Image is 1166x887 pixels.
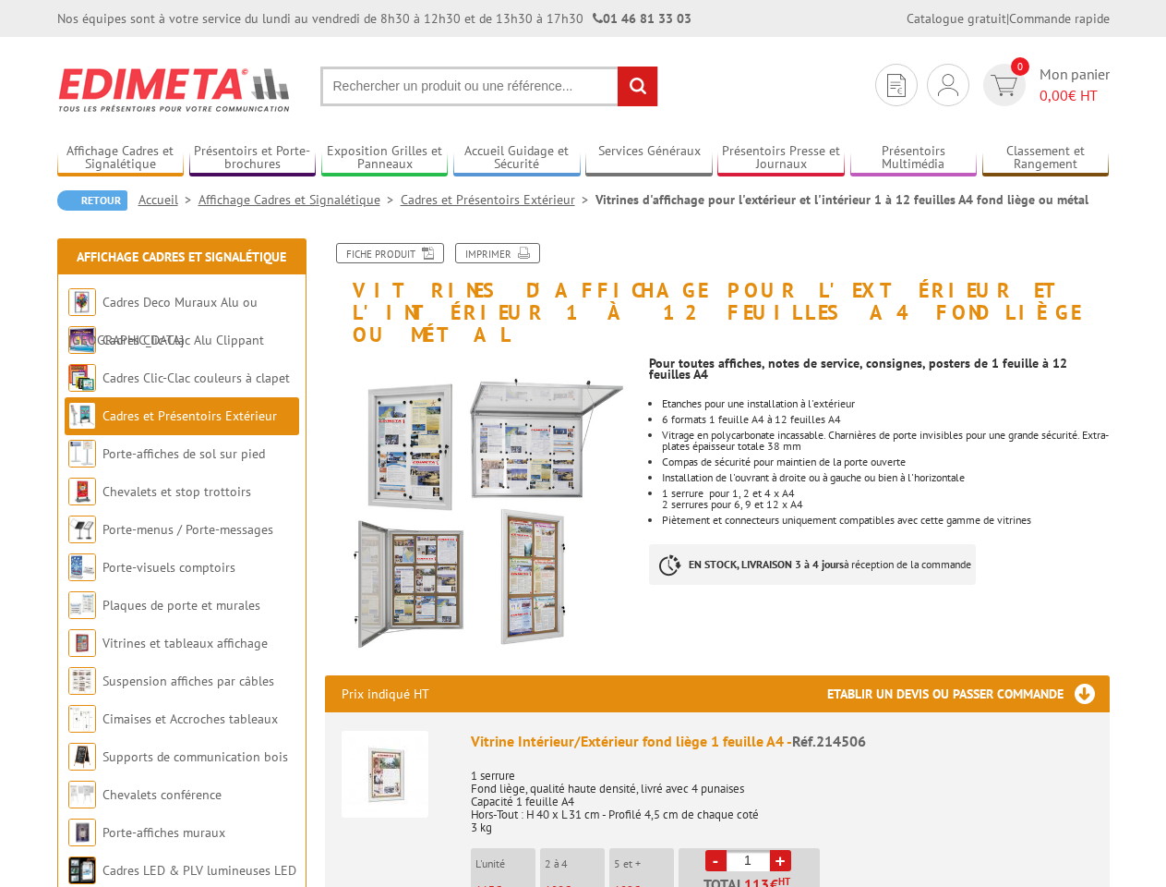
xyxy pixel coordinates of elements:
[57,55,293,124] img: Edimeta
[585,143,713,174] a: Services Généraux
[102,332,264,348] a: Cadres Clic-Clac Alu Clippant
[77,249,286,265] a: Affichage Cadres et Signalétique
[453,143,581,174] a: Accueil Guidage et Sécurité
[102,711,278,727] a: Cimaises et Accroches tableaux
[342,731,428,818] img: Vitrine Intérieur/Extérieur fond liège 1 feuille A4
[662,430,1109,452] li: Vitrage en polycarbonate incassable. Charnières de porte invisibles pour une grande sécurité. Ext...
[545,857,605,870] p: 2 à 4
[662,414,1109,425] li: 6 formats 1 feuille A4 à 12 feuilles A4
[102,483,251,500] a: Chevalets et stop trottoirs
[705,850,727,871] a: -
[102,748,288,765] a: Supports de communication bois
[471,757,1093,834] p: 1 serrure Fond liège, qualité haute densité, livré avec 4 punaises Capacité 1 feuille A4 Hors-Tou...
[138,191,198,208] a: Accueil
[649,355,1067,383] strong: Pour toutes affiches, notes de service, consignes, posters de 1 feuille à 12 feuilles A4
[68,819,96,846] img: Porte-affiches muraux
[102,862,296,879] a: Cadres LED & PLV lumineuses LED
[102,407,277,424] a: Cadres et Présentoirs Extérieur
[102,445,265,462] a: Porte-affiches de sol sur pied
[982,143,1110,174] a: Classement et Rangement
[618,67,657,106] input: rechercher
[593,10,691,27] strong: 01 46 81 33 03
[68,402,96,430] img: Cadres et Présentoirs Extérieur
[662,398,1109,409] p: Etanches pour une installation à l'extérieur
[68,364,96,392] img: Cadres Clic-Clac couleurs à clapet
[850,143,978,174] a: Présentoirs Multimédia
[717,143,845,174] a: Présentoirs Presse et Journaux
[1040,86,1068,104] span: 0,00
[662,456,1109,468] li: Compas de sécurité pour maintien de la porte ouverte
[321,143,449,174] a: Exposition Grilles et Panneaux
[189,143,317,174] a: Présentoirs et Porte-brochures
[68,629,96,657] img: Vitrines et tableaux affichage
[68,440,96,468] img: Porte-affiches de sol sur pied
[887,74,906,97] img: devis rapide
[1040,85,1110,106] span: € HT
[311,243,1124,346] h1: Vitrines d'affichage pour l'extérieur et l'intérieur 1 à 12 feuilles A4 fond liège ou métal
[68,781,96,808] img: Chevalets conférence
[102,786,222,803] a: Chevalets conférence
[198,191,401,208] a: Affichage Cadres et Signalétique
[907,10,1006,27] a: Catalogue gratuit
[595,190,1088,209] li: Vitrines d'affichage pour l'extérieur et l'intérieur 1 à 12 feuilles A4 fond liège ou métal
[662,515,1109,526] li: Piètement et connecteurs uniquement compatibles avec cette gamme de vitrines
[68,705,96,733] img: Cimaises et Accroches tableaux
[102,521,273,538] a: Porte-menus / Porte-messages
[1009,10,1110,27] a: Commande rapide
[907,9,1110,28] div: |
[325,356,636,667] img: vitrines_d_affichage_214506_1.jpg
[102,673,274,689] a: Suspension affiches par câbles
[455,243,540,263] a: Imprimer
[991,75,1017,96] img: devis rapide
[336,243,444,263] a: Fiche produit
[1040,64,1110,106] span: Mon panier
[57,143,185,174] a: Affichage Cadres et Signalétique
[662,488,1109,510] li: 1 serrure pour 1, 2 et 4 x A4 2 serrures pour 6, 9 et 12 x A4
[649,544,976,585] p: à réception de la commande
[68,743,96,771] img: Supports de communication bois
[68,516,96,543] img: Porte-menus / Porte-messages
[320,67,658,106] input: Rechercher un produit ou une référence...
[401,191,595,208] a: Cadres et Présentoirs Extérieur
[1011,57,1029,76] span: 0
[102,370,290,386] a: Cadres Clic-Clac couleurs à clapet
[471,731,1093,752] div: Vitrine Intérieur/Extérieur fond liège 1 feuille A4 -
[68,553,96,581] img: Porte-visuels comptoirs
[57,9,691,28] div: Nos équipes sont à votre service du lundi au vendredi de 8h30 à 12h30 et de 13h30 à 17h30
[614,857,674,870] p: 5 et +
[770,850,791,871] a: +
[689,557,844,571] strong: EN STOCK, LIVRAISON 3 à 4 jours
[68,857,96,884] img: Cadres LED & PLV lumineuses LED
[792,732,866,750] span: Réf.214506
[102,824,225,841] a: Porte-affiches muraux
[102,635,268,651] a: Vitrines et tableaux affichage
[342,675,429,712] p: Prix indiqué HT
[68,288,96,316] img: Cadres Deco Muraux Alu ou Bois
[475,857,535,870] p: L'unité
[827,675,1110,712] h3: Etablir un devis ou passer commande
[68,591,96,619] img: Plaques de porte et murales
[102,559,235,576] a: Porte-visuels comptoirs
[68,294,258,348] a: Cadres Deco Muraux Alu ou [GEOGRAPHIC_DATA]
[938,74,958,96] img: devis rapide
[68,667,96,695] img: Suspension affiches par câbles
[979,64,1110,106] a: devis rapide 0 Mon panier 0,00€ HT
[68,478,96,505] img: Chevalets et stop trottoirs
[662,472,1109,483] li: Installation de l'ouvrant à droite ou à gauche ou bien à l'horizontale
[57,190,127,211] a: Retour
[102,597,260,614] a: Plaques de porte et murales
